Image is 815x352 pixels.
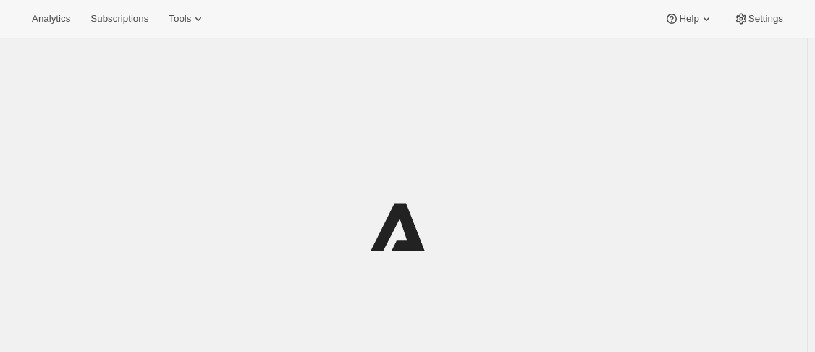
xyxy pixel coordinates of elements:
span: Tools [169,13,191,25]
button: Subscriptions [82,9,157,29]
button: Tools [160,9,214,29]
button: Analytics [23,9,79,29]
button: Settings [725,9,792,29]
button: Help [656,9,722,29]
span: Analytics [32,13,70,25]
span: Settings [748,13,783,25]
span: Help [679,13,698,25]
span: Subscriptions [90,13,148,25]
